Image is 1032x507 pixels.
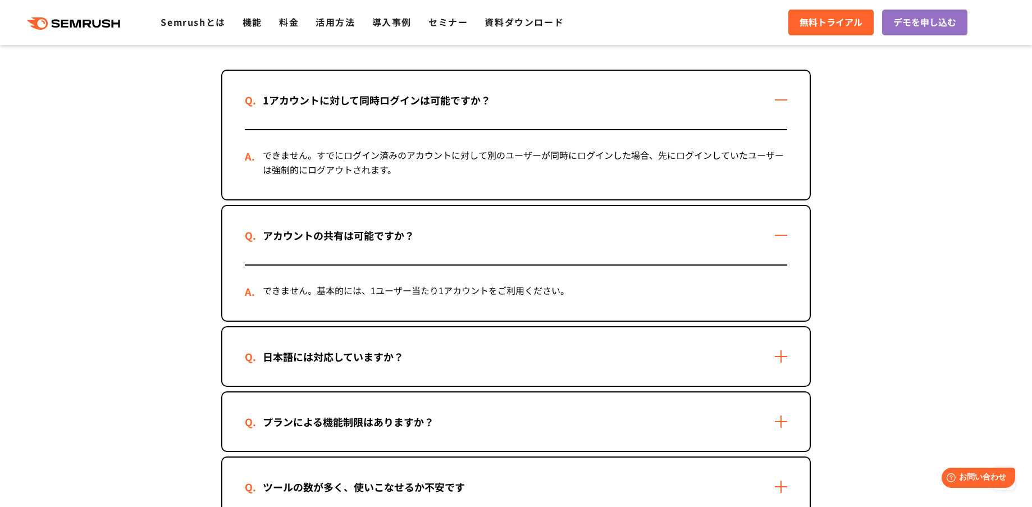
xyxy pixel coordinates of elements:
[428,15,468,29] a: セミナー
[245,479,483,495] div: ツールの数が多く、使いこなせるか不安です
[800,15,862,30] span: 無料トライアル
[316,15,355,29] a: 活用方法
[245,227,432,244] div: アカウントの共有は可能ですか？
[882,10,967,35] a: デモを申し込む
[485,15,564,29] a: 資料ダウンロード
[245,349,422,365] div: 日本語には対応していますか？
[372,15,412,29] a: 導入事例
[245,92,509,108] div: 1アカウントに対して同時ログインは可能ですか？
[279,15,299,29] a: 料金
[245,414,452,430] div: プランによる機能制限はありますか？
[893,15,956,30] span: デモを申し込む
[245,266,787,321] div: できません。基本的には、1ユーザー当たり1アカウントをご利用ください。
[788,10,874,35] a: 無料トライアル
[243,15,262,29] a: 機能
[245,130,787,199] div: できません。すでにログイン済みのアカウントに対して別のユーザーが同時にログインした場合、先にログインしていたユーザーは強制的にログアウトされます。
[932,463,1020,495] iframe: Help widget launcher
[161,15,225,29] a: Semrushとは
